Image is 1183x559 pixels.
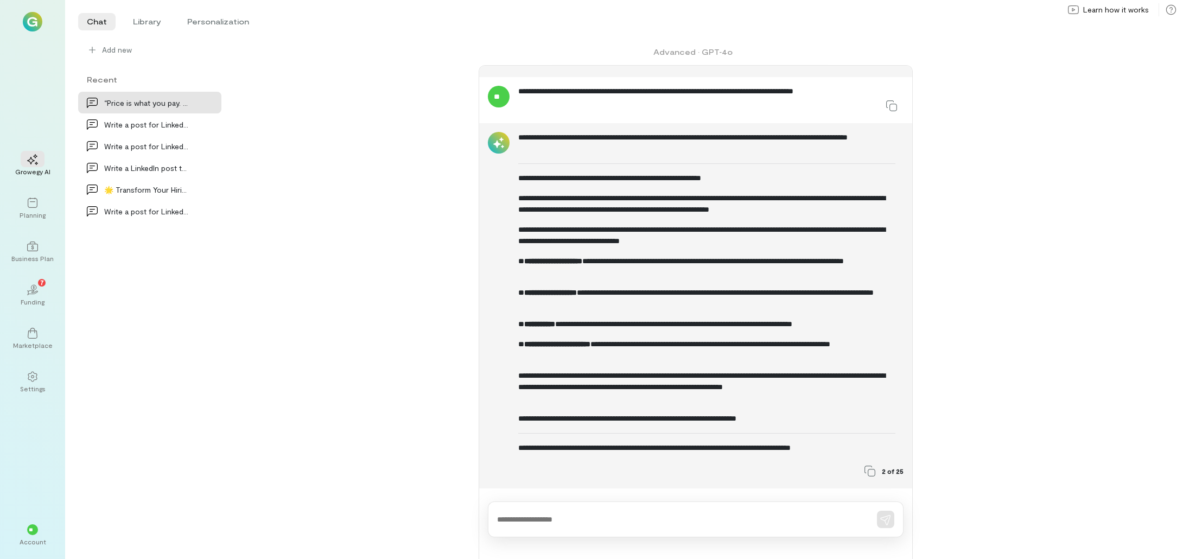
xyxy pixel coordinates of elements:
[40,277,44,287] span: 7
[882,467,904,475] span: 2 of 25
[179,13,258,30] li: Personalization
[11,254,54,263] div: Business Plan
[104,184,189,195] div: 🌟 Transform Your Hiring Strategy with Recruitmen…
[13,232,52,271] a: Business Plan
[104,141,189,152] div: Write a post for LinkedIn to generate interest in…
[124,13,170,30] li: Library
[13,363,52,402] a: Settings
[104,119,189,130] div: Write a post for LinkedIn to generate interest in…
[13,145,52,185] a: Growegy AI
[78,13,116,30] li: Chat
[104,97,189,109] div: “Price is what you pay. Value is what you get.” -…
[13,341,53,350] div: Marketplace
[104,206,189,217] div: Write a post for LinkedIn to generate interest in…
[15,167,50,176] div: Growegy AI
[13,276,52,315] a: Funding
[104,162,189,174] div: Write a LinkedIn post to generate interest in Rec…
[13,319,52,358] a: Marketplace
[20,211,46,219] div: Planning
[13,189,52,228] a: Planning
[78,74,221,85] div: Recent
[20,384,46,393] div: Settings
[21,297,44,306] div: Funding
[102,45,213,55] span: Add new
[1083,4,1149,15] span: Learn how it works
[20,537,46,546] div: Account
